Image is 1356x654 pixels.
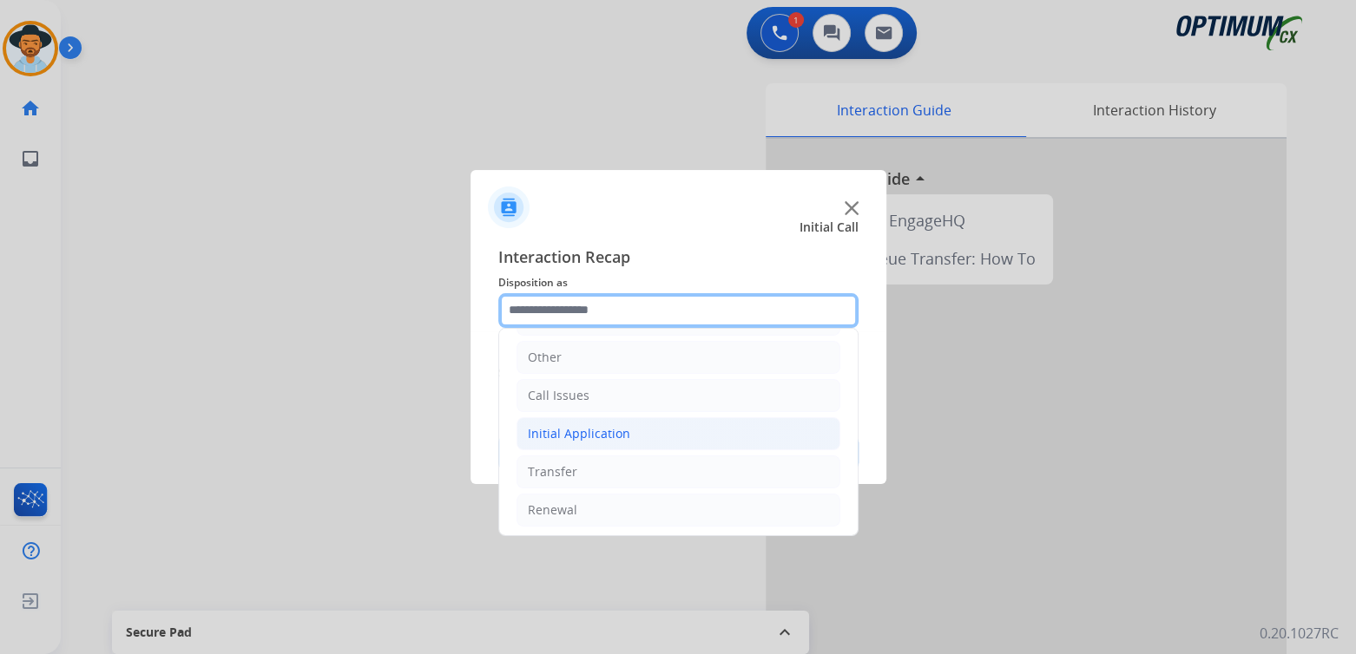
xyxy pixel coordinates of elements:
div: Initial Application [528,425,630,442]
span: Disposition as [498,272,859,293]
span: Interaction Recap [498,245,859,272]
div: Renewal [528,501,577,519]
span: Initial Call [800,219,859,236]
div: Other [528,349,562,366]
div: Call Issues [528,387,589,404]
p: 0.20.1027RC [1260,623,1339,644]
div: Transfer [528,463,577,481]
img: contactIcon [488,186,530,228]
